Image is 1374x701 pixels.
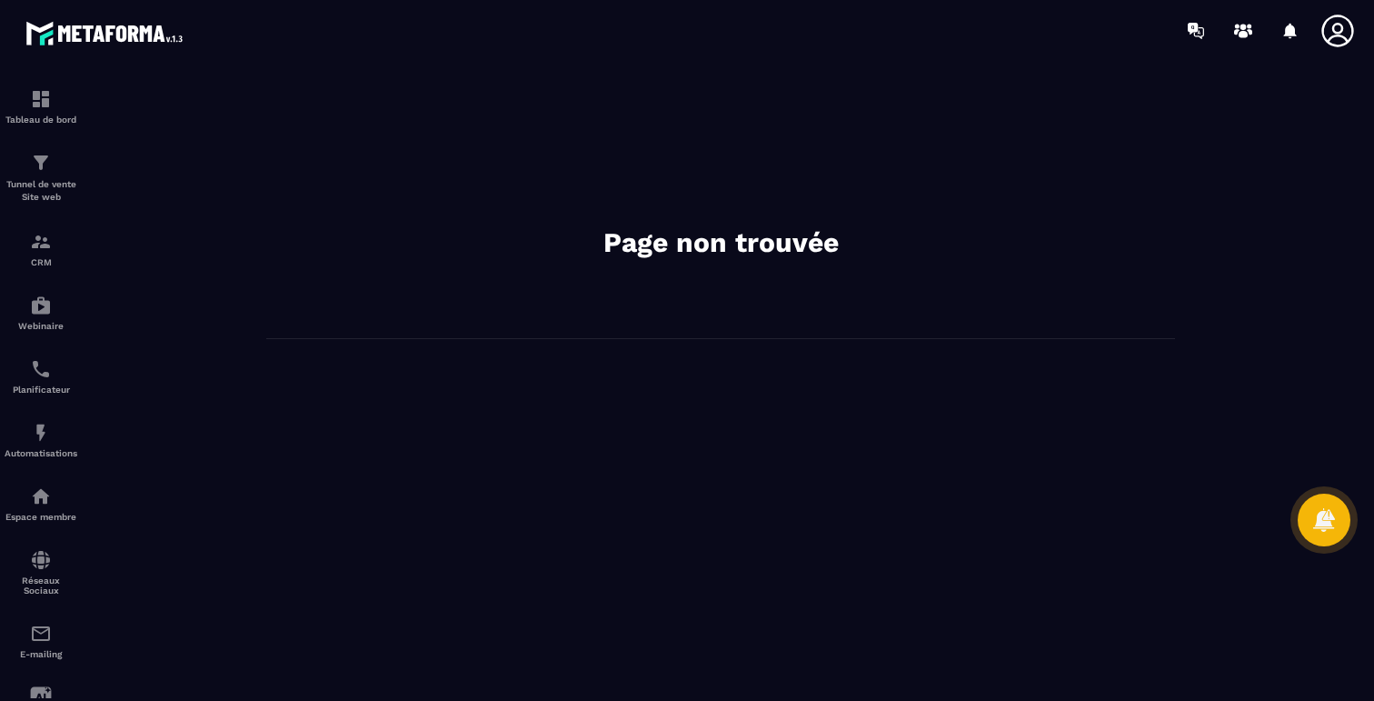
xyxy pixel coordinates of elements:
img: email [30,623,52,645]
p: Espace membre [5,512,77,522]
img: social-network [30,549,52,571]
a: automationsautomationsEspace membre [5,472,77,536]
a: schedulerschedulerPlanificateur [5,345,77,408]
p: Tableau de bord [5,115,77,125]
img: formation [30,231,52,253]
a: social-networksocial-networkRéseaux Sociaux [5,536,77,609]
a: emailemailE-mailing [5,609,77,673]
img: formation [30,152,52,174]
p: Réseaux Sociaux [5,576,77,596]
p: CRM [5,257,77,267]
p: Tunnel de vente Site web [5,178,77,204]
p: Planificateur [5,385,77,395]
img: logo [25,16,189,50]
a: automationsautomationsAutomatisations [5,408,77,472]
a: automationsautomationsWebinaire [5,281,77,345]
a: formationformationCRM [5,217,77,281]
img: automations [30,422,52,444]
img: formation [30,88,52,110]
img: automations [30,486,52,507]
img: automations [30,295,52,316]
a: formationformationTableau de bord [5,75,77,138]
p: Automatisations [5,448,77,458]
img: scheduler [30,358,52,380]
h2: Page non trouvée [448,225,993,261]
p: Webinaire [5,321,77,331]
p: E-mailing [5,649,77,659]
a: formationformationTunnel de vente Site web [5,138,77,217]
